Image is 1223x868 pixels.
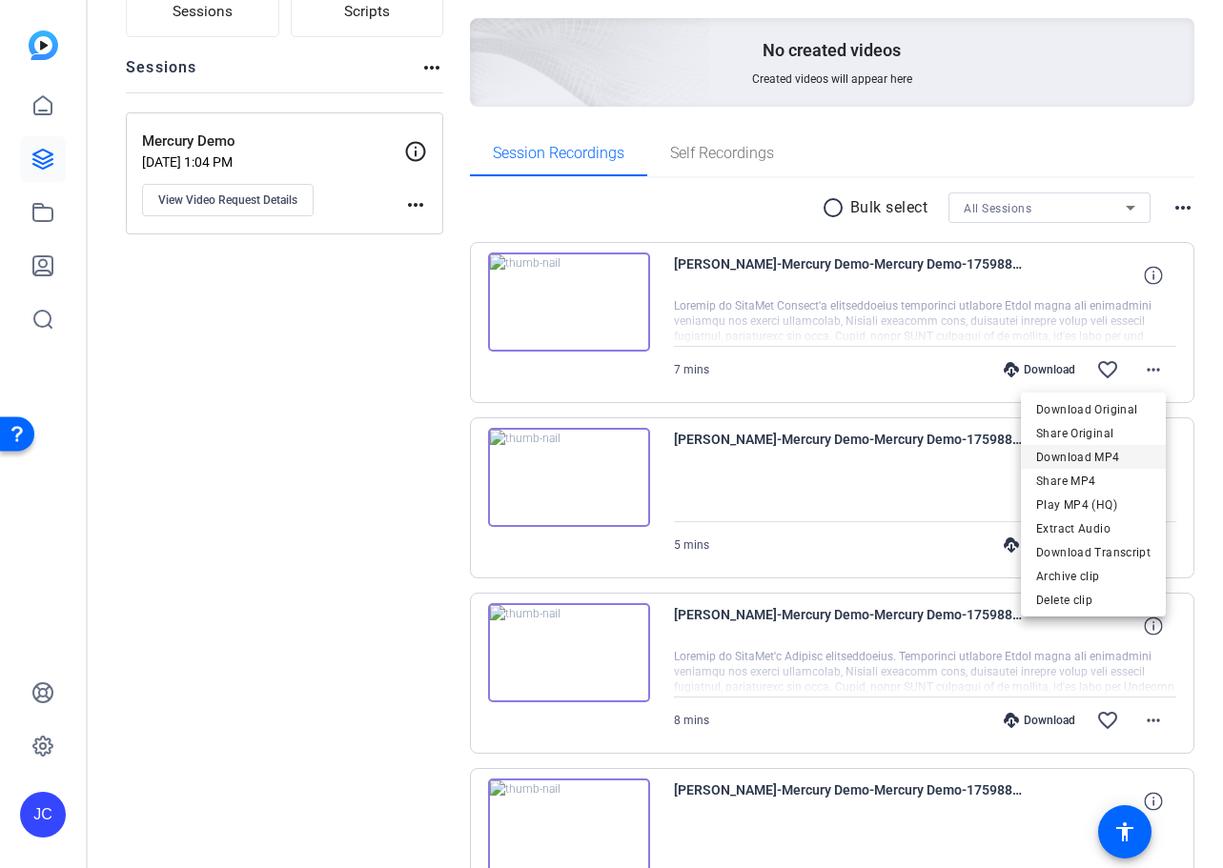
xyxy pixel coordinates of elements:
[1036,589,1151,612] span: Delete clip
[1036,541,1151,564] span: Download Transcript
[1036,470,1151,493] span: Share MP4
[1036,422,1151,445] span: Share Original
[1036,446,1151,469] span: Download MP4
[1036,398,1151,421] span: Download Original
[1036,494,1151,516] span: Play MP4 (HQ)
[1036,517,1151,540] span: Extract Audio
[1036,565,1151,588] span: Archive clip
